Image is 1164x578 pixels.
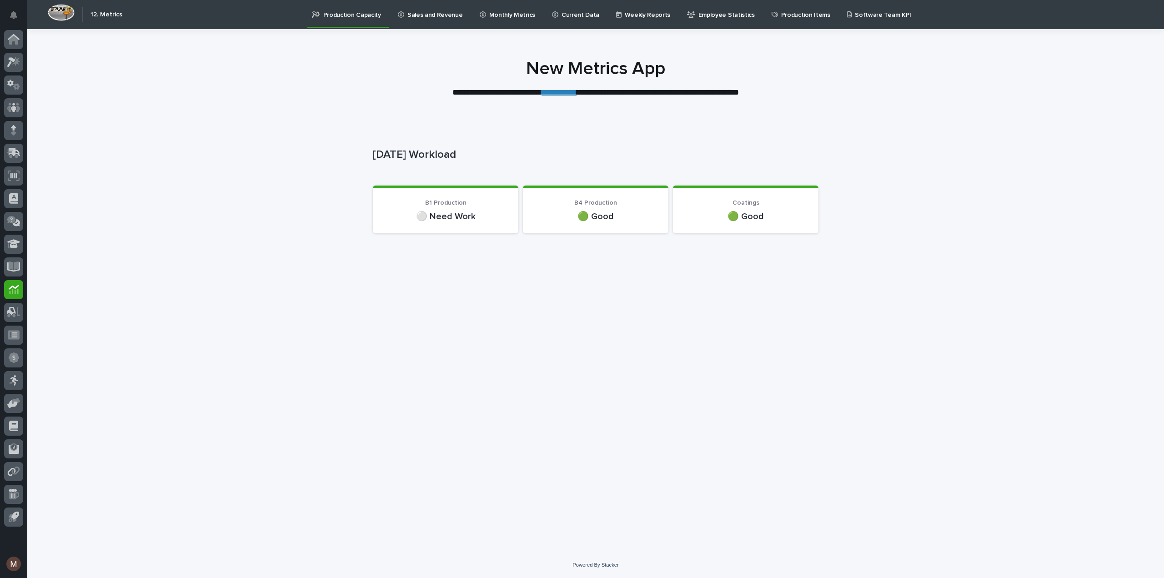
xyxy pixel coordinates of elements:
[90,11,122,19] h2: 12. Metrics
[373,148,815,161] p: [DATE] Workload
[574,200,617,206] span: B4 Production
[384,211,507,222] p: ⚪ Need Work
[11,11,23,25] div: Notifications
[733,200,759,206] span: Coatings
[684,211,808,222] p: 🟢 Good
[425,200,467,206] span: B1 Production
[4,554,23,573] button: users-avatar
[572,562,618,568] a: Powered By Stacker
[4,5,23,25] button: Notifications
[48,4,75,21] img: Workspace Logo
[373,58,818,80] h1: New Metrics App
[534,211,657,222] p: 🟢 Good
